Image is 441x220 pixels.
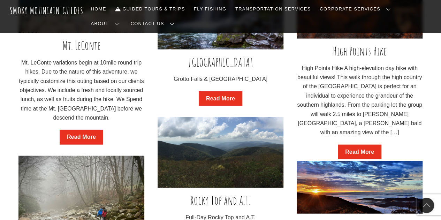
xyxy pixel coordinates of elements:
a: Read More [199,91,242,106]
a: [GEOGRAPHIC_DATA] [188,55,252,69]
a: Rocky Top and A.T. [190,193,251,207]
img: slide [297,161,423,214]
a: Read More [60,130,103,145]
a: Read More [338,145,381,160]
p: Mt. LeConte variations begin at 10mile round trip hikes. Due to the nature of this adventure, we ... [18,58,145,123]
a: Home [88,2,109,16]
p: High Points Hike A high-elevation day hike with beautiful views! This walk through the high count... [297,64,423,137]
a: Guided Tours & Trips [112,2,188,16]
p: Grotto Falls & [GEOGRAPHIC_DATA] [158,75,284,84]
a: Fly Fishing [191,2,229,16]
a: Corporate Services [317,2,396,16]
a: High Points Hike [333,44,387,58]
a: Contact Us [128,16,180,31]
img: IMG_2315-min [158,117,284,188]
a: Smoky Mountain Guides [10,5,84,16]
a: About [88,16,124,31]
a: Mt. LeConte [62,38,100,53]
a: Transportation Services [233,2,313,16]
